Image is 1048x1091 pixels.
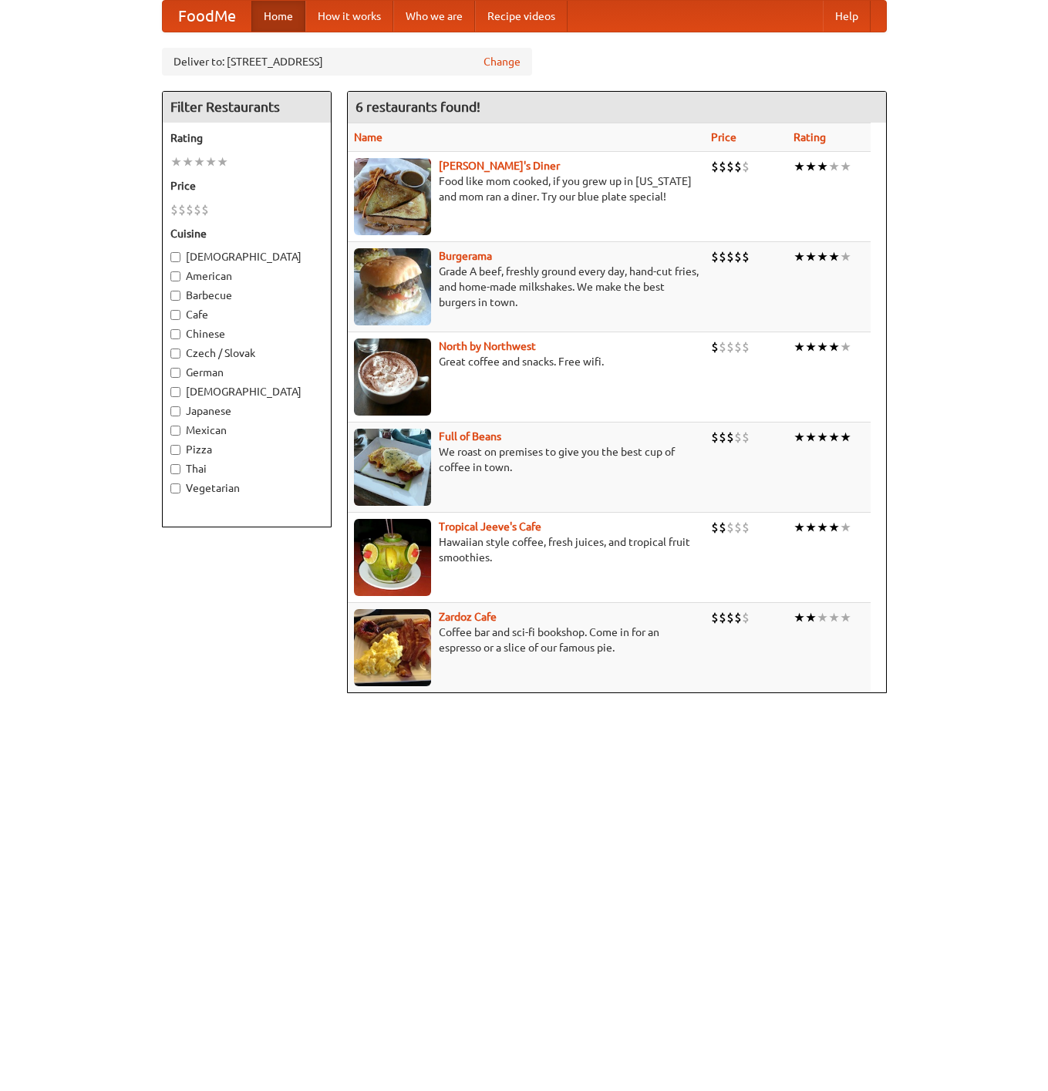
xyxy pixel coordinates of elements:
[794,131,826,143] a: Rating
[186,201,194,218] li: $
[711,519,719,536] li: $
[354,264,699,310] p: Grade A beef, freshly ground every day, hand-cut fries, and home-made milkshakes. We make the bes...
[823,1,871,32] a: Help
[170,403,323,419] label: Japanese
[354,534,699,565] p: Hawaiian style coffee, fresh juices, and tropical fruit smoothies.
[805,158,817,175] li: ★
[205,153,217,170] li: ★
[828,338,840,355] li: ★
[719,429,726,446] li: $
[217,153,228,170] li: ★
[742,519,750,536] li: $
[354,248,431,325] img: burgerama.jpg
[170,271,180,281] input: American
[794,158,805,175] li: ★
[170,268,323,284] label: American
[719,158,726,175] li: $
[170,307,323,322] label: Cafe
[726,609,734,626] li: $
[794,609,805,626] li: ★
[726,519,734,536] li: $
[170,329,180,339] input: Chinese
[439,611,497,623] b: Zardoz Cafe
[170,130,323,146] h5: Rating
[170,249,323,264] label: [DEMOGRAPHIC_DATA]
[439,160,560,172] b: [PERSON_NAME]'s Diner
[711,429,719,446] li: $
[354,444,699,475] p: We roast on premises to give you the best cup of coffee in town.
[170,384,323,399] label: [DEMOGRAPHIC_DATA]
[805,338,817,355] li: ★
[794,338,805,355] li: ★
[719,609,726,626] li: $
[170,464,180,474] input: Thai
[354,429,431,506] img: beans.jpg
[840,248,851,265] li: ★
[817,519,828,536] li: ★
[354,354,699,369] p: Great coffee and snacks. Free wifi.
[719,248,726,265] li: $
[817,429,828,446] li: ★
[742,429,750,446] li: $
[711,609,719,626] li: $
[734,429,742,446] li: $
[356,99,480,114] ng-pluralize: 6 restaurants found!
[726,429,734,446] li: $
[840,429,851,446] li: ★
[817,338,828,355] li: ★
[170,445,180,455] input: Pizza
[805,609,817,626] li: ★
[170,349,180,359] input: Czech / Slovak
[817,609,828,626] li: ★
[170,326,323,342] label: Chinese
[182,153,194,170] li: ★
[439,250,492,262] a: Burgerama
[734,609,742,626] li: $
[354,519,431,596] img: jeeves.jpg
[354,625,699,655] p: Coffee bar and sci-fi bookshop. Come in for an espresso or a slice of our famous pie.
[170,291,180,301] input: Barbecue
[742,248,750,265] li: $
[194,201,201,218] li: $
[719,519,726,536] li: $
[828,248,840,265] li: ★
[805,248,817,265] li: ★
[439,430,501,443] a: Full of Beans
[817,158,828,175] li: ★
[805,429,817,446] li: ★
[828,519,840,536] li: ★
[439,520,541,533] b: Tropical Jeeve's Cafe
[840,158,851,175] li: ★
[170,368,180,378] input: German
[170,461,323,476] label: Thai
[742,609,750,626] li: $
[170,387,180,397] input: [DEMOGRAPHIC_DATA]
[170,406,180,416] input: Japanese
[484,54,521,69] a: Change
[251,1,305,32] a: Home
[840,338,851,355] li: ★
[194,153,205,170] li: ★
[439,340,536,352] a: North by Northwest
[794,429,805,446] li: ★
[734,158,742,175] li: $
[719,338,726,355] li: $
[170,226,323,241] h5: Cuisine
[170,426,180,436] input: Mexican
[170,365,323,380] label: German
[354,338,431,416] img: north.jpg
[828,158,840,175] li: ★
[170,483,180,493] input: Vegetarian
[354,158,431,235] img: sallys.jpg
[393,1,475,32] a: Who we are
[170,480,323,496] label: Vegetarian
[170,153,182,170] li: ★
[163,92,331,123] h4: Filter Restaurants
[170,288,323,303] label: Barbecue
[828,429,840,446] li: ★
[794,248,805,265] li: ★
[711,248,719,265] li: $
[734,248,742,265] li: $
